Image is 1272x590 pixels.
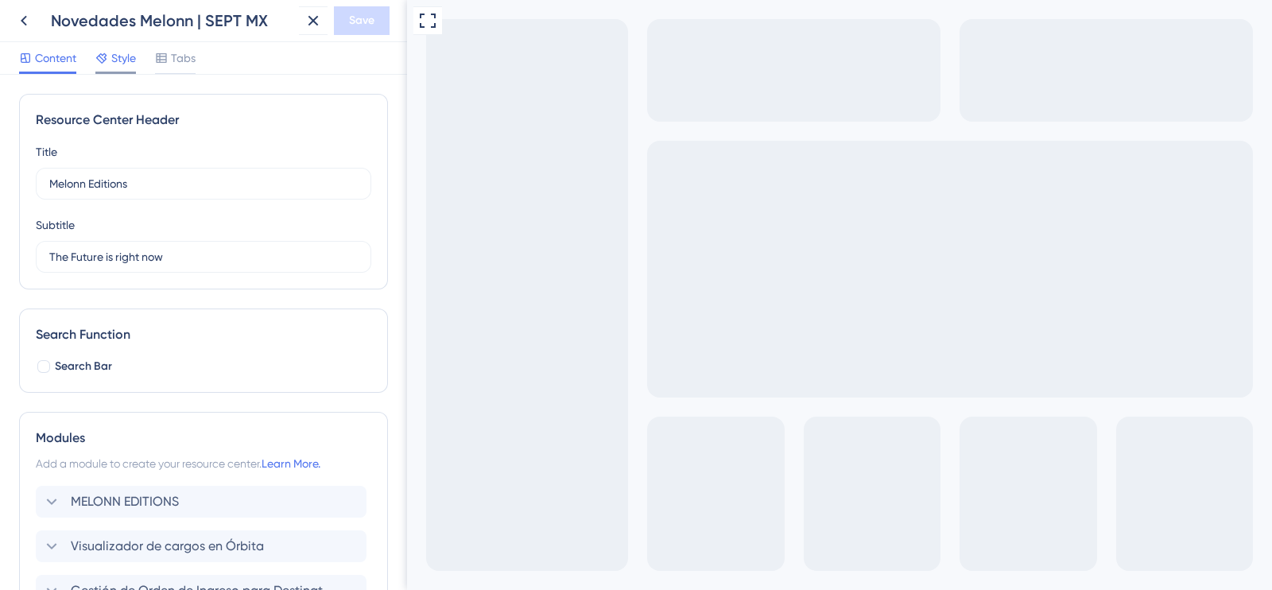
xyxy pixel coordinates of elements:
div: Subtitle [36,215,75,235]
div: Visualizador de cargos en Órbita [36,530,371,562]
div: Resource Center Header [36,111,371,130]
input: Description [49,248,358,266]
span: Save [349,11,374,30]
span: Search Bar [55,357,112,376]
span: MELONN EDITIONS [71,492,179,511]
span: Tabs [171,49,196,68]
button: Save [334,6,390,35]
a: Learn More. [262,457,320,470]
span: Content [35,49,76,68]
div: Modules [36,429,371,448]
span: Add a module to create your resource center. [36,457,262,470]
img: launcher-image-alternative-text [20,5,51,36]
span: Visualizador de cargos en Órbita [71,537,264,556]
input: Title [49,175,358,192]
div: Title [36,142,57,161]
div: 3 [64,16,77,24]
div: MELONN EDITIONS [36,486,371,518]
div: Novedades Melonn | SEPT MX [51,10,293,32]
div: Search Function [36,325,371,344]
span: Style [111,49,136,68]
